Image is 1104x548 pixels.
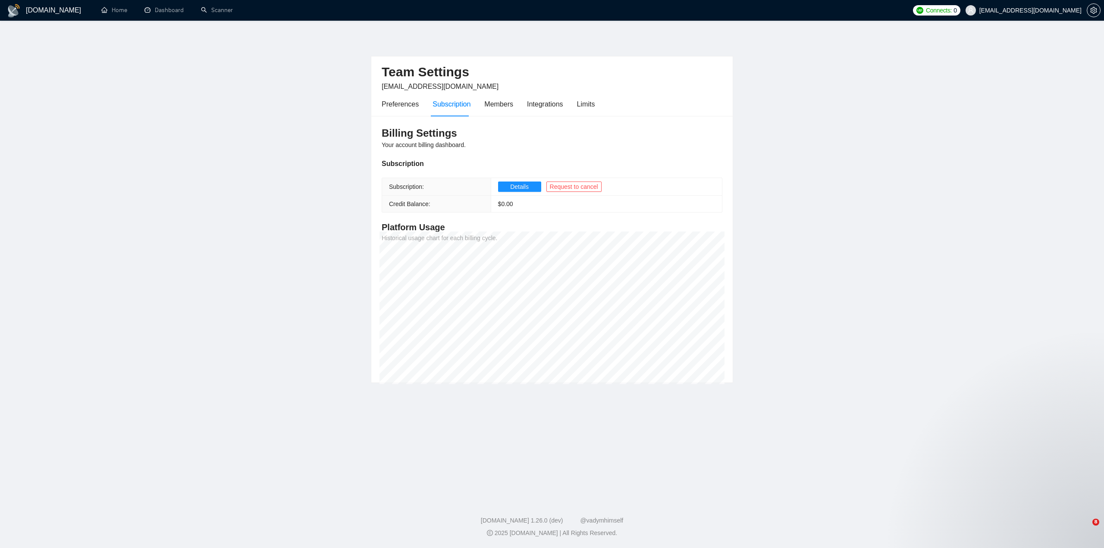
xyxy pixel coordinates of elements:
[389,183,424,190] span: Subscription:
[527,99,563,110] div: Integrations
[382,158,722,169] div: Subscription
[916,7,923,14] img: upwork-logo.png
[577,99,595,110] div: Limits
[498,182,541,192] button: Details
[510,182,529,191] span: Details
[550,182,598,191] span: Request to cancel
[389,200,430,207] span: Credit Balance:
[926,6,952,15] span: Connects:
[382,99,419,110] div: Preferences
[1087,3,1101,17] button: setting
[7,529,1097,538] div: 2025 [DOMAIN_NAME] | All Rights Reserved.
[382,126,722,140] h3: Billing Settings
[498,200,513,207] span: $ 0.00
[1075,519,1095,539] iframe: Intercom live chat
[487,530,493,536] span: copyright
[101,6,127,14] a: homeHome
[1087,7,1101,14] a: setting
[968,7,974,13] span: user
[1087,7,1100,14] span: setting
[433,99,470,110] div: Subscription
[382,63,722,81] h2: Team Settings
[1092,519,1099,526] span: 8
[484,99,513,110] div: Members
[953,6,957,15] span: 0
[201,6,233,14] a: searchScanner
[580,517,623,524] a: @vadymhimself
[546,182,602,192] button: Request to cancel
[7,4,21,18] img: logo
[481,517,563,524] a: [DOMAIN_NAME] 1.26.0 (dev)
[382,221,722,233] h4: Platform Usage
[382,83,499,90] span: [EMAIL_ADDRESS][DOMAIN_NAME]
[382,141,466,148] span: Your account billing dashboard.
[144,6,184,14] a: dashboardDashboard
